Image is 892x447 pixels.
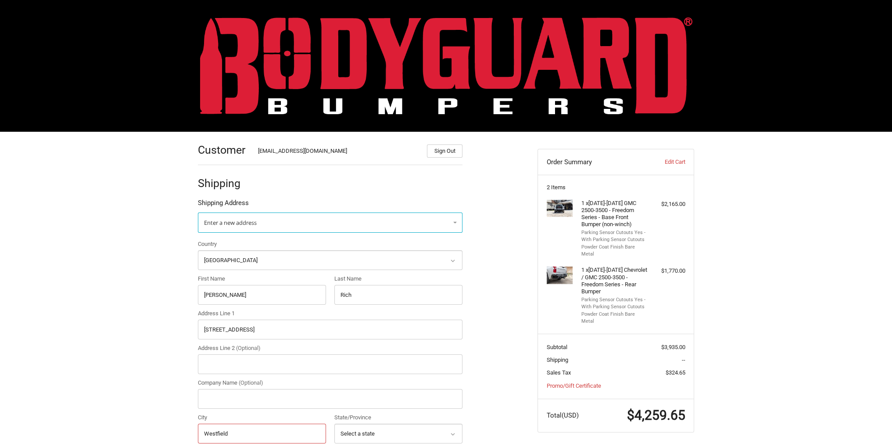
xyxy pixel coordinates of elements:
h2: Shipping [198,177,249,190]
span: Subtotal [547,344,567,350]
span: $3,935.00 [661,344,685,350]
label: Last Name [334,274,462,283]
h4: 1 x [DATE]-[DATE] GMC 2500-3500 - Freedom Series - Base Front Bumper (non-winch) [581,200,648,228]
li: Parking Sensor Cutouts Yes - With Parking Sensor Cutouts [581,296,648,311]
span: Shipping [547,357,568,363]
div: [EMAIL_ADDRESS][DOMAIN_NAME] [258,147,419,158]
label: Country [198,240,462,249]
iframe: Chat Widget [848,405,892,447]
span: Sales Tax [547,369,571,376]
label: State/Province [334,413,462,422]
label: Address Line 1 [198,309,462,318]
span: Total (USD) [547,411,579,419]
small: (Optional) [236,345,261,351]
li: Parking Sensor Cutouts Yes - With Parking Sensor Cutouts [581,229,648,244]
h2: Customer [198,143,249,157]
span: $4,259.65 [627,407,685,423]
label: Company Name [198,379,462,387]
li: Powder Coat Finish Bare Metal [581,311,648,325]
label: City [198,413,326,422]
label: First Name [198,274,326,283]
div: $2,165.00 [651,200,685,209]
a: Edit Cart [641,158,685,166]
label: Address Line 2 [198,344,462,353]
span: -- [682,357,685,363]
div: $1,770.00 [651,267,685,275]
li: Powder Coat Finish Bare Metal [581,244,648,258]
span: $324.65 [666,369,685,376]
h3: Order Summary [547,158,642,166]
a: Promo/Gift Certificate [547,382,601,389]
h4: 1 x [DATE]-[DATE] Chevrolet / GMC 2500-3500 - Freedom Series - Rear Bumper [581,267,648,295]
legend: Shipping Address [198,198,249,212]
small: (Optional) [239,379,263,386]
a: Enter or select a different address [198,213,462,233]
button: Sign Out [427,144,462,158]
img: BODYGUARD BUMPERS [200,17,692,114]
h3: 2 Items [547,184,685,191]
span: Enter a new address [204,219,257,227]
